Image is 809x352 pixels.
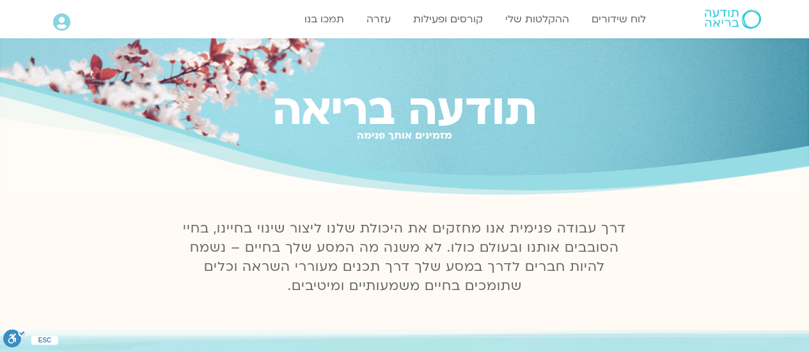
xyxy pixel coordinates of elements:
[585,7,652,31] a: לוח שידורים
[499,7,576,31] a: ההקלטות שלי
[360,7,397,31] a: עזרה
[705,10,761,29] img: תודעה בריאה
[176,219,634,296] p: דרך עבודה פנימית אנו מחזקים את היכולת שלנו ליצור שינוי בחיינו, בחיי הסובבים אותנו ובעולם כולו. לא...
[407,7,489,31] a: קורסים ופעילות
[298,7,350,31] a: תמכו בנו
